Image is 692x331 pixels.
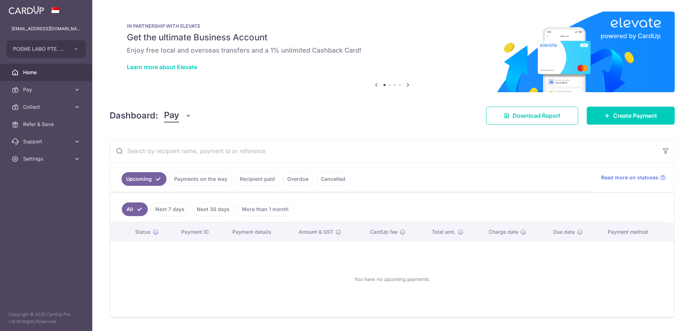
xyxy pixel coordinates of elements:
[122,202,148,216] a: All
[151,202,189,216] a: Next 7 days
[135,228,151,236] span: Status
[601,174,666,181] a: Read more on statuses
[23,103,71,111] span: Collect
[192,202,234,216] a: Next 30 days
[486,107,578,125] a: Download Report
[23,69,71,76] span: Home
[370,228,398,236] span: CardUp fee
[127,23,657,29] p: IN PARTNERSHIP WITH ELEVATE
[6,40,86,58] button: POEME LABO PTE. LTD.
[237,202,293,216] a: More than 1 month
[9,6,44,14] img: CardUp
[601,174,658,181] span: Read more on statuses
[602,223,674,241] th: Payment method
[587,107,675,125] a: Create Payment
[121,172,167,186] a: Upcoming
[164,109,179,122] span: Pay
[432,228,456,236] span: Total amt.
[110,12,675,92] img: Renovation banner
[127,63,197,71] a: Learn more about Elevate
[169,172,232,186] a: Payments on the way
[127,32,657,43] h5: Get the ultimate Business Account
[227,223,293,241] th: Payment details
[13,45,66,53] span: POEME LABO PTE. LTD.
[23,121,71,128] span: Refer & Save
[12,25,81,32] p: [EMAIL_ADDRESS][DOMAIN_NAME]
[110,109,158,122] h4: Dashboard:
[23,138,71,145] span: Support
[23,155,71,162] span: Settings
[299,228,333,236] span: Amount & GST
[127,46,657,55] h6: Enjoy free local and overseas transfers and a 1% unlimited Cashback Card!
[176,223,227,241] th: Payment ID
[316,172,350,186] a: Cancelled
[110,139,657,162] input: Search by recipient name, payment id or reference
[489,228,518,236] span: Charge date
[164,109,192,122] button: Pay
[119,247,665,311] div: You have no upcoming payments.
[283,172,313,186] a: Overdue
[553,228,575,236] span: Due date
[235,172,280,186] a: Recipient paid
[513,111,560,120] span: Download Report
[613,111,657,120] span: Create Payment
[23,86,71,93] span: Pay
